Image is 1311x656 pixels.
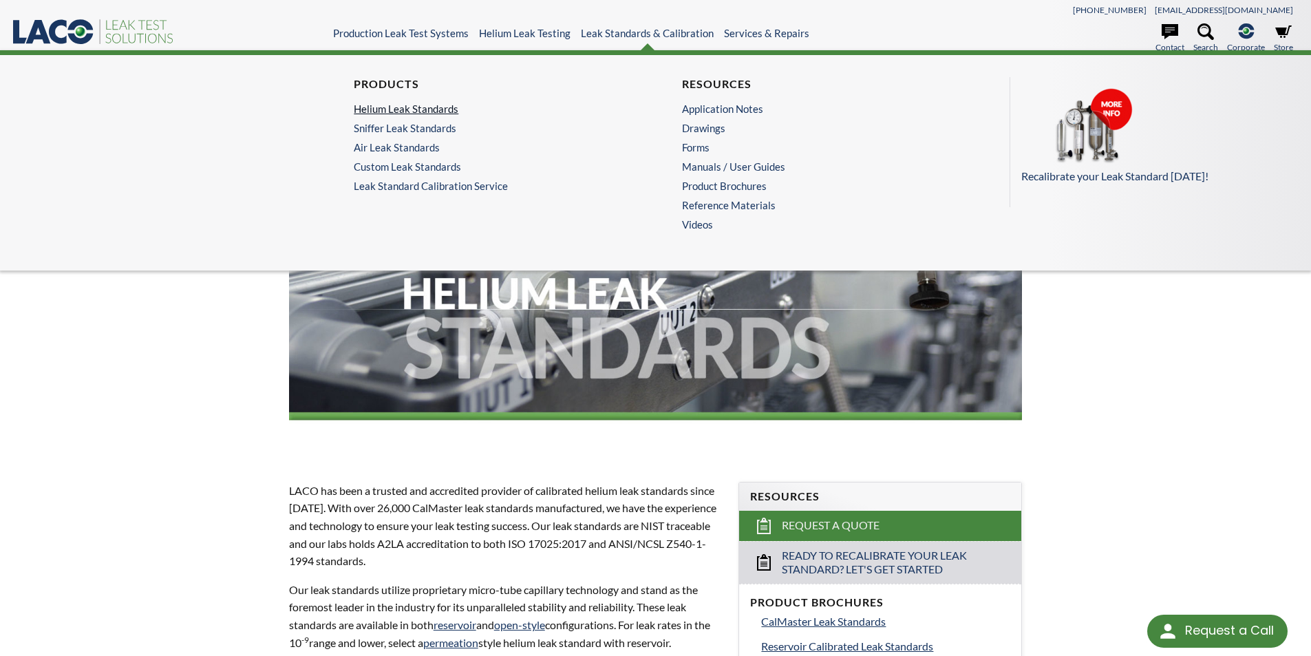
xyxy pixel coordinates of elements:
a: Air Leak Standards [354,141,622,154]
sup: -9 [301,635,309,645]
a: Custom Leak Standards [354,160,622,173]
a: Helium Leak Testing [479,27,571,39]
a: permeation [423,636,478,649]
a: [EMAIL_ADDRESS][DOMAIN_NAME] [1155,5,1293,15]
a: Helium Leak Standards [354,103,622,115]
span: Request a Quote [782,518,880,533]
a: Contact [1155,23,1184,54]
img: Helium Leak Standards header [289,162,1023,456]
p: Our leak standards utilize proprietary micro-tube capillary technology and stand as the foremost ... [289,581,723,651]
img: round button [1157,620,1179,642]
span: CalMaster Leak Standards [761,615,886,628]
p: LACO has been a trusted and accredited provider of calibrated helium leak standards since [DATE].... [289,482,723,570]
a: Drawings [682,122,950,134]
a: open-style [494,618,545,631]
span: Reservoir Calibrated Leak Standards [761,639,933,653]
a: Application Notes [682,103,950,115]
a: Leak Standards & Calibration [581,27,714,39]
div: Request a Call [1147,615,1288,648]
a: Search [1193,23,1218,54]
a: Forms [682,141,950,154]
a: CalMaster Leak Standards [761,613,1010,631]
a: Videos [682,218,957,231]
a: [PHONE_NUMBER] [1073,5,1147,15]
a: Reference Materials [682,199,950,211]
h4: Products [354,77,622,92]
a: Ready to Recalibrate Your Leak Standard? Let's Get Started [739,541,1021,584]
h4: Resources [682,77,950,92]
img: Menu_Pods_CalLeaks.png [1021,88,1159,165]
a: Product Brochures [682,180,950,192]
a: Services & Repairs [724,27,809,39]
div: Request a Call [1185,615,1274,646]
a: Sniffer Leak Standards [354,122,622,134]
a: Reservoir Calibrated Leak Standards [761,637,1010,655]
span: Ready to Recalibrate Your Leak Standard? Let's Get Started [782,549,981,578]
h4: Resources [750,489,1010,504]
p: Recalibrate your Leak Standard [DATE]! [1021,167,1285,185]
h4: Product Brochures [750,595,1010,610]
a: Store [1274,23,1293,54]
span: Corporate [1227,41,1265,54]
a: Request a Quote [739,511,1021,541]
a: reservoir [434,618,476,631]
a: Manuals / User Guides [682,160,950,173]
a: Leak Standard Calibration Service [354,180,629,192]
a: Production Leak Test Systems [333,27,469,39]
a: Recalibrate your Leak Standard [DATE]! [1021,88,1285,185]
